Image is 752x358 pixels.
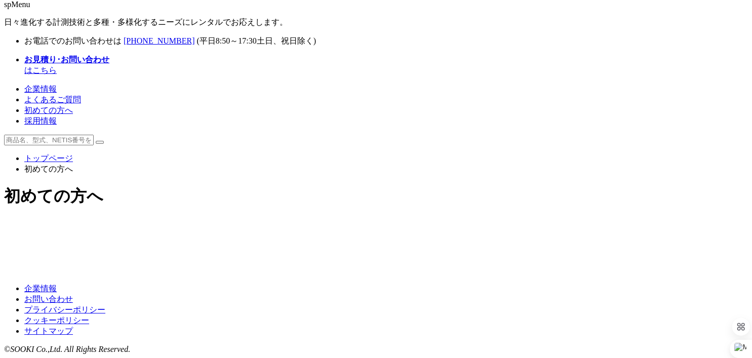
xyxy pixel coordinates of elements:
[24,36,122,45] span: お電話でのお問い合わせは
[216,36,230,45] span: 8:50
[196,36,316,45] span: (平日 ～ 土日、祝日除く)
[238,36,256,45] span: 17:30
[24,284,57,293] a: 企業情報
[24,55,109,74] span: はこちら
[4,135,94,145] input: 商品名、型式、NETIS番号を入力してください
[24,305,105,314] a: プライバシーポリシー
[24,327,73,335] a: サイトマップ
[124,36,194,45] a: [PHONE_NUMBER]
[24,85,57,93] a: 企業情報
[24,55,109,74] a: お見積り･お問い合わせはこちら
[24,154,73,163] a: トップページ
[4,345,748,354] address: ©SOOKI Co.,Ltd. All Rights Reserved.
[24,164,748,175] li: 初めての方へ
[24,316,89,325] a: クッキーポリシー
[24,106,73,114] a: 初めての方へ
[24,116,57,125] a: 採用情報
[4,17,748,28] p: 日々進化する計測技術と多種・多様化するニーズにレンタルでお応えします。
[4,185,748,208] h1: 初めての方へ
[24,95,81,104] a: よくあるご質問
[24,295,73,303] a: お問い合わせ
[24,55,109,64] strong: お見積り･お問い合わせ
